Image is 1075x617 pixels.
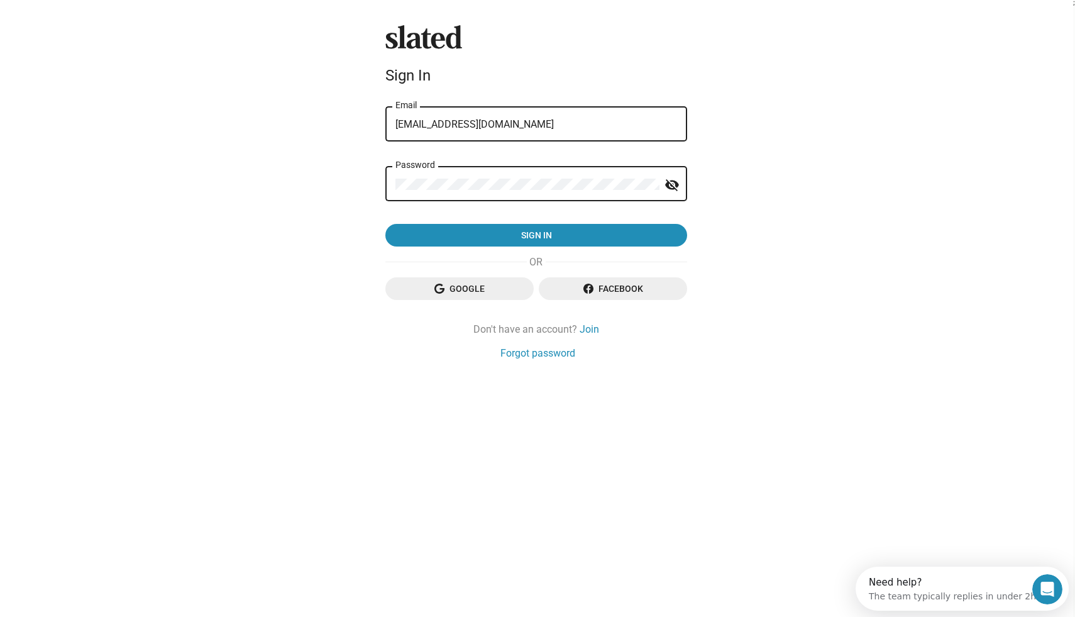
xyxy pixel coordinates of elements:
[5,5,218,40] div: Open Intercom Messenger
[659,172,685,197] button: Show password
[1032,574,1062,604] iframe: Intercom live chat
[385,277,534,300] button: Google
[385,224,687,247] button: Sign in
[395,277,524,300] span: Google
[580,323,599,336] a: Join
[549,277,677,300] span: Facebook
[856,567,1069,611] iframe: Intercom live chat discovery launcher
[539,277,687,300] button: Facebook
[385,25,687,89] sl-branding: Sign In
[664,175,680,195] mat-icon: visibility_off
[385,323,687,336] div: Don't have an account?
[385,67,687,84] div: Sign In
[13,21,180,34] div: The team typically replies in under 2h
[13,11,180,21] div: Need help?
[395,224,677,247] span: Sign in
[500,347,575,360] a: Forgot password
